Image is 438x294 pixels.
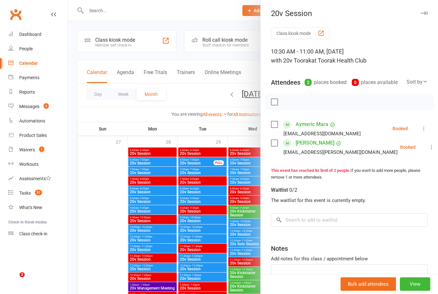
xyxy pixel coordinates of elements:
a: Calendar [8,56,68,71]
a: People [8,42,68,56]
div: Calendar [19,61,38,66]
iframe: Intercom live chat [6,272,22,288]
div: [EMAIL_ADDRESS][DOMAIN_NAME] [283,130,361,138]
input: Search to add to waitlist [271,213,428,227]
div: Notes [271,244,288,253]
a: Aymeric Mara [296,119,328,130]
a: Reports [8,85,68,99]
div: Dashboard [19,32,41,37]
a: Class kiosk mode [8,227,68,241]
div: Reports [19,89,35,95]
div: 10:30 AM - 11:00 AM, [DATE] [271,47,428,65]
a: Payments [8,71,68,85]
a: Clubworx [8,6,24,22]
div: Add notes for this class / appointment below [271,255,428,263]
span: with 20v Toorak [271,57,311,64]
div: 20v Session [261,9,438,18]
div: Attendees [271,78,300,87]
div: 2 [305,79,312,86]
div: Product Sales [19,133,47,138]
button: View [400,277,430,291]
a: Product Sales [8,128,68,143]
a: [PERSON_NAME] [296,138,334,148]
strong: This event has reached its limit of 2 people. [271,168,350,173]
span: at Toorak Health Club [311,57,366,64]
div: Booked [400,145,416,149]
a: Tasks 57 [8,186,68,200]
a: Workouts [8,157,68,172]
div: What's New [19,205,42,210]
button: Bulk add attendees [341,277,396,291]
div: Class check-in [19,231,47,236]
a: Waivers 1 [8,143,68,157]
div: Payments [19,75,39,80]
button: Class kiosk mode [271,27,330,39]
a: Assessments [8,172,68,186]
a: Dashboard [8,27,68,42]
span: 57 [35,190,42,195]
div: The waitlist for this event is currently empty. [271,197,428,204]
div: 0/2 [289,186,297,195]
a: Automations [8,114,68,128]
span: 2 [20,272,25,277]
div: 0 [352,79,359,86]
span: 3 [44,103,49,109]
a: Messages 3 [8,99,68,114]
span: 1 [39,147,44,152]
a: What's New [8,200,68,215]
div: Waivers [19,147,35,152]
div: [EMAIL_ADDRESS][PERSON_NAME][DOMAIN_NAME] [283,148,398,156]
div: Assessments [19,176,51,181]
div: Waitlist [271,186,297,195]
div: If you want to add more people, please remove 1 or more attendees. [271,167,428,181]
div: Booked [392,126,408,131]
div: Automations [19,118,45,123]
div: places booked [305,78,347,87]
div: Tasks [19,190,31,196]
div: People [19,46,33,51]
div: places available [352,78,398,87]
div: Messages [19,104,39,109]
div: Workouts [19,162,38,167]
div: Sort by [407,78,428,86]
